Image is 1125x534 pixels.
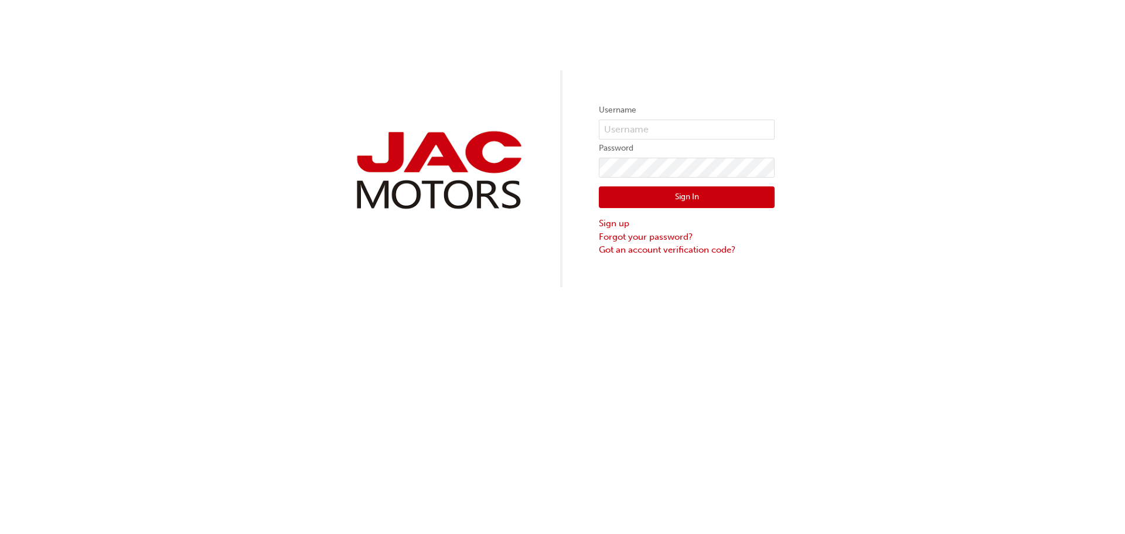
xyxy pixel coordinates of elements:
label: Username [599,103,775,117]
a: Got an account verification code? [599,243,775,257]
a: Sign up [599,217,775,230]
label: Password [599,141,775,155]
input: Username [599,120,775,140]
a: Forgot your password? [599,230,775,244]
button: Sign In [599,186,775,209]
img: jac-portal [350,127,526,214]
